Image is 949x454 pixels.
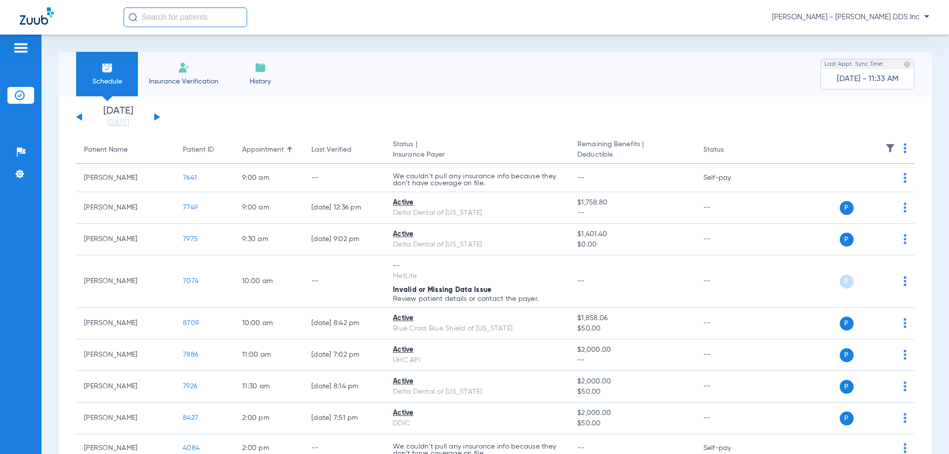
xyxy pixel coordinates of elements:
[904,318,906,328] img: group-dot-blue.svg
[577,418,687,429] span: $50.00
[13,42,29,54] img: hamburger-icon
[183,445,200,452] span: 4084
[311,145,351,155] div: Last Verified
[183,145,214,155] div: Patient ID
[76,403,175,434] td: [PERSON_NAME]
[904,350,906,360] img: group-dot-blue.svg
[145,77,222,86] span: Insurance Verification
[84,145,167,155] div: Patient Name
[183,383,197,390] span: 7926
[695,164,762,192] td: Self-pay
[885,143,895,153] img: filter.svg
[695,371,762,403] td: --
[840,348,854,362] span: P
[577,278,585,285] span: --
[904,234,906,244] img: group-dot-blue.svg
[393,287,491,293] span: Invalid or Missing Data Issue
[393,261,561,271] div: --
[393,345,561,355] div: Active
[904,381,906,391] img: group-dot-blue.svg
[840,233,854,247] span: P
[88,106,148,128] li: [DATE]
[904,276,906,286] img: group-dot-blue.svg
[311,145,377,155] div: Last Verified
[76,224,175,255] td: [PERSON_NAME]
[695,255,762,308] td: --
[242,145,284,155] div: Appointment
[76,308,175,339] td: [PERSON_NAME]
[183,174,197,181] span: 7641
[577,345,687,355] span: $2,000.00
[303,164,385,192] td: --
[183,204,198,211] span: 7749
[840,201,854,215] span: P
[385,136,569,164] th: Status |
[303,308,385,339] td: [DATE] 8:42 PM
[84,77,130,86] span: Schedule
[242,145,296,155] div: Appointment
[577,376,687,387] span: $2,000.00
[900,407,949,454] iframe: Chat Widget
[255,62,266,74] img: History
[234,339,303,371] td: 11:00 AM
[569,136,695,164] th: Remaining Benefits |
[904,143,906,153] img: group-dot-blue.svg
[577,313,687,324] span: $1,858.06
[824,59,884,69] span: Last Appt. Sync Time:
[577,240,687,250] span: $0.00
[840,412,854,425] span: P
[772,12,929,22] span: [PERSON_NAME] - [PERSON_NAME] DDS Inc
[695,339,762,371] td: --
[183,414,198,421] span: 8427
[20,7,54,25] img: Zuub Logo
[393,295,561,302] p: Review patient details or contact the payer.
[904,203,906,212] img: group-dot-blue.svg
[303,255,385,308] td: --
[76,192,175,224] td: [PERSON_NAME]
[577,355,687,366] span: --
[393,408,561,418] div: Active
[234,255,303,308] td: 10:00 AM
[577,174,585,181] span: --
[303,403,385,434] td: [DATE] 7:51 PM
[178,62,190,74] img: Manual Insurance Verification
[76,164,175,192] td: [PERSON_NAME]
[393,240,561,250] div: Delta Dental of [US_STATE]
[393,173,561,187] p: We couldn’t pull any insurance info because they don’t have coverage on file.
[303,192,385,224] td: [DATE] 12:36 PM
[183,236,198,243] span: 7975
[76,339,175,371] td: [PERSON_NAME]
[393,198,561,208] div: Active
[393,376,561,387] div: Active
[393,229,561,240] div: Active
[234,371,303,403] td: 11:30 AM
[393,208,561,218] div: Delta Dental of [US_STATE]
[234,164,303,192] td: 9:00 AM
[577,150,687,160] span: Deductible
[577,208,687,218] span: --
[904,173,906,183] img: group-dot-blue.svg
[183,278,199,285] span: 7074
[393,355,561,366] div: UHC API
[129,13,137,22] img: Search Icon
[183,351,198,358] span: 7886
[234,403,303,434] td: 2:00 PM
[577,229,687,240] span: $1,401.40
[101,62,113,74] img: Schedule
[183,320,199,327] span: 8709
[303,224,385,255] td: [DATE] 9:02 PM
[695,403,762,434] td: --
[76,255,175,308] td: [PERSON_NAME]
[393,387,561,397] div: Delta Dental of [US_STATE]
[76,371,175,403] td: [PERSON_NAME]
[577,324,687,334] span: $50.00
[577,387,687,397] span: $50.00
[695,136,762,164] th: Status
[695,224,762,255] td: --
[183,145,226,155] div: Patient ID
[695,308,762,339] td: --
[840,380,854,394] span: P
[124,7,247,27] input: Search for patients
[393,150,561,160] span: Insurance Payer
